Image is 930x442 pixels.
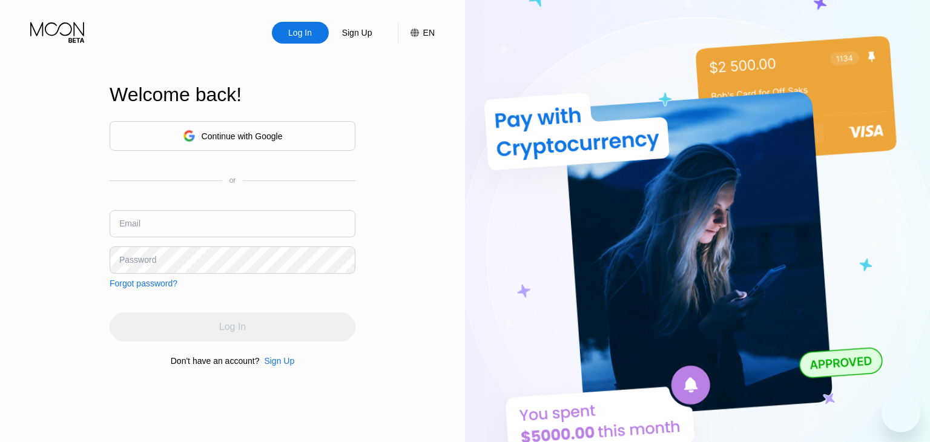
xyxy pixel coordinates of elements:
div: Forgot password? [110,279,177,288]
div: Log In [272,22,329,44]
div: Sign Up [259,356,294,366]
div: Continue with Google [202,131,283,141]
div: Don't have an account? [171,356,260,366]
div: EN [423,28,435,38]
div: or [229,176,236,185]
div: Log In [287,27,313,39]
div: Welcome back! [110,84,355,106]
div: Sign Up [341,27,374,39]
div: Sign Up [264,356,294,366]
div: Password [119,255,156,265]
div: Sign Up [329,22,386,44]
div: EN [398,22,435,44]
div: Email [119,219,140,228]
iframe: Button to launch messaging window [882,394,920,432]
div: Continue with Google [110,121,355,151]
